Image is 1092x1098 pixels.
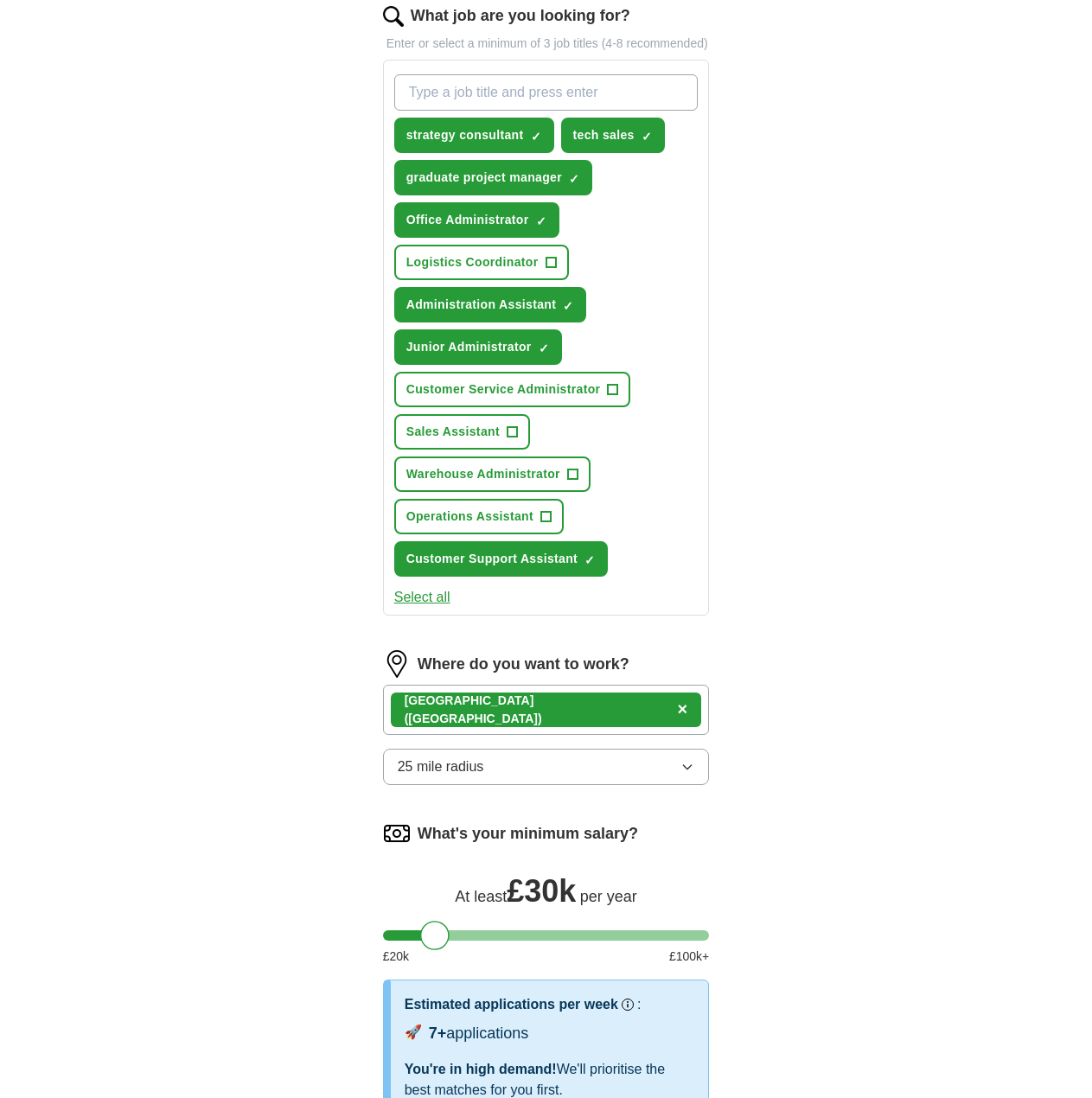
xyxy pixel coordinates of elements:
span: strategy consultant [406,126,524,144]
span: ✓ [584,553,595,567]
button: Administration Assistant✓ [394,287,587,322]
span: £ 20 k [383,948,409,966]
span: At least [455,888,507,905]
button: Warehouse Administrator [394,456,591,492]
div: applications [429,1022,529,1045]
button: Junior Administrator✓ [394,329,562,365]
button: Office Administrator✓ [394,202,559,238]
img: search.png [383,6,404,27]
span: 🚀 [405,1022,422,1043]
span: 25 mile radius [398,756,484,777]
button: Customer Service Administrator [394,372,631,407]
label: What's your minimum salary? [418,822,638,846]
span: £ 30k [507,873,576,909]
button: tech sales✓ [561,118,665,153]
span: Operations Assistant [406,508,533,526]
span: You're in high demand! [405,1062,557,1076]
button: × [678,697,688,723]
span: ✓ [531,130,541,144]
img: salary.png [383,820,411,847]
span: Office Administrator [406,211,529,229]
span: × [678,699,688,718]
input: Type a job title and press enter [394,74,699,111]
span: ✓ [536,214,546,228]
h3: Estimated applications per week [405,994,618,1015]
button: Customer Support Assistant✓ [394,541,608,577]
span: Warehouse Administrator [406,465,560,483]
h3: : [637,994,641,1015]
span: ✓ [569,172,579,186]
button: 25 mile radius [383,749,710,785]
strong: [GEOGRAPHIC_DATA] [405,693,534,707]
button: Operations Assistant [394,499,564,534]
img: location.png [383,650,411,678]
span: ([GEOGRAPHIC_DATA]) [405,712,542,725]
span: Customer Service Administrator [406,380,601,399]
button: strategy consultant✓ [394,118,554,153]
span: Administration Assistant [406,296,557,314]
span: ✓ [539,342,549,355]
button: graduate project manager✓ [394,160,592,195]
button: Select all [394,587,450,608]
span: 7+ [429,1025,447,1042]
span: per year [580,888,637,905]
span: ✓ [642,130,652,144]
label: What job are you looking for? [411,4,630,28]
span: Customer Support Assistant [406,550,578,568]
p: Enter or select a minimum of 3 job titles (4-8 recommended) [383,35,710,53]
span: tech sales [573,126,635,144]
span: Logistics Coordinator [406,253,539,271]
span: graduate project manager [406,169,562,187]
span: Junior Administrator [406,338,532,356]
span: ✓ [563,299,573,313]
button: Sales Assistant [394,414,530,450]
span: Sales Assistant [406,423,500,441]
button: Logistics Coordinator [394,245,569,280]
label: Where do you want to work? [418,653,629,676]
